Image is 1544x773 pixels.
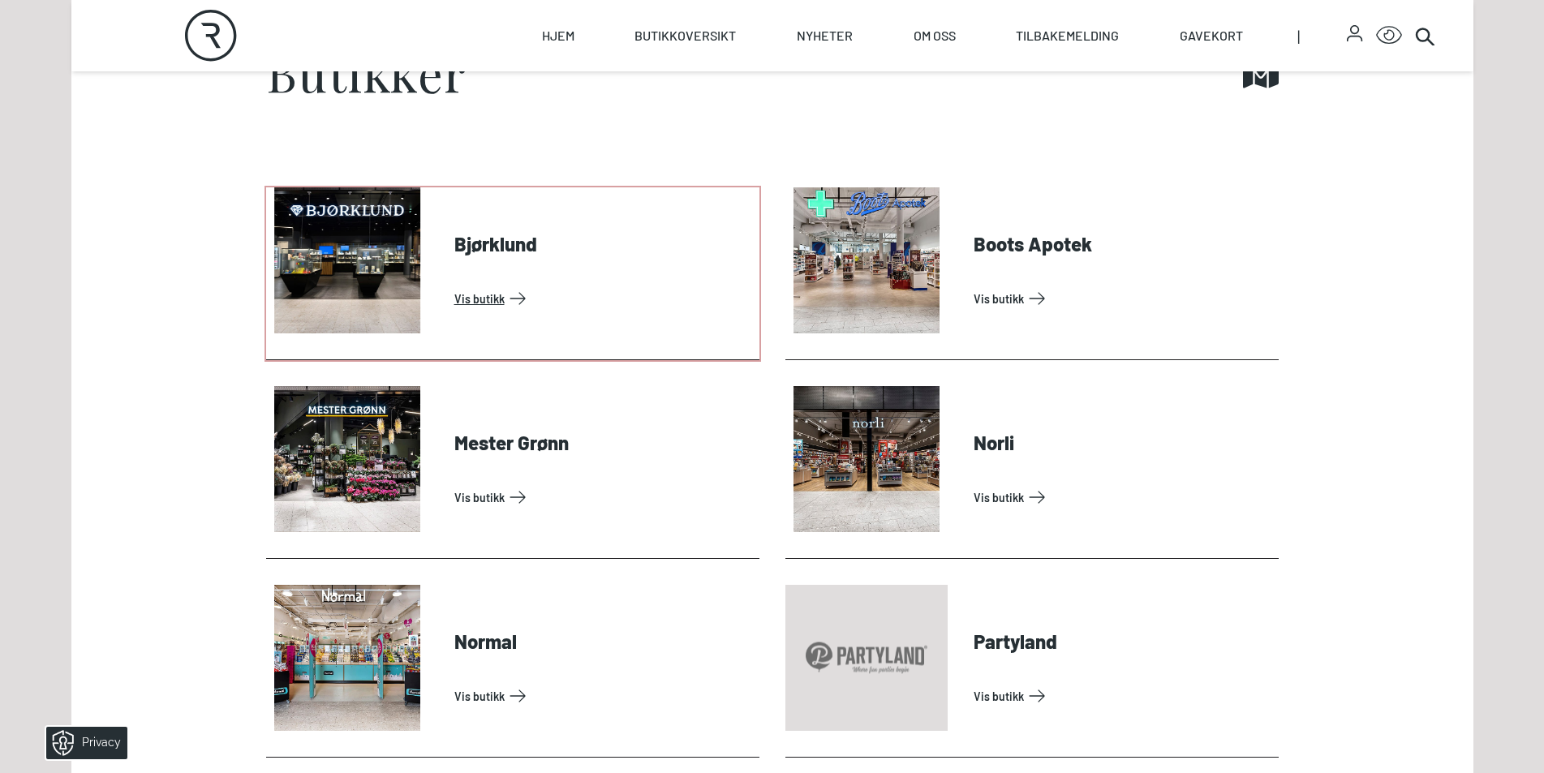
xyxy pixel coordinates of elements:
[974,484,1272,510] a: Vis Butikk: Norli
[454,286,753,311] a: Vis Butikk: Bjørklund
[266,48,467,97] h1: Butikker
[1376,23,1402,49] button: Open Accessibility Menu
[454,683,753,709] a: Vis Butikk: Normal
[454,484,753,510] a: Vis Butikk: Mester Grønn
[974,683,1272,709] a: Vis Butikk: Partyland
[16,721,148,765] iframe: Manage Preferences
[974,286,1272,311] a: Vis Butikk: Boots Apotek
